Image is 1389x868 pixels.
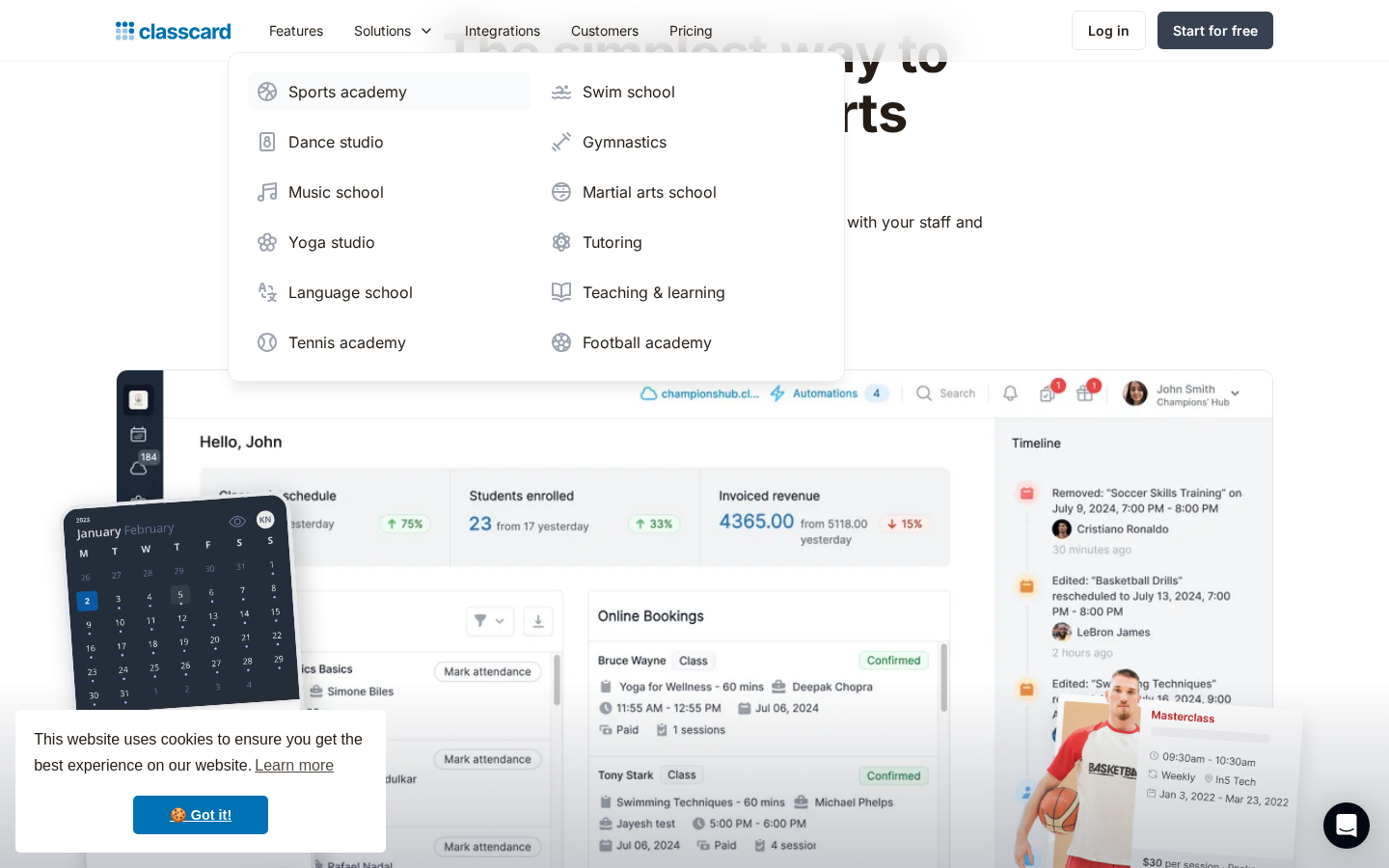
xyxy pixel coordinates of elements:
[583,130,667,153] div: Gymnastics
[248,72,531,111] a: Sports academy
[583,180,717,203] div: Martial arts school
[354,20,411,41] div: Solutions
[583,80,675,103] div: Swim school
[583,231,642,254] div: Tutoring
[556,9,654,52] a: Customers
[1088,20,1130,41] div: Log in
[248,223,531,261] a: Yoga studio
[288,281,413,304] div: Language school
[15,710,386,853] div: cookieconsent
[1157,12,1273,49] a: Start for free
[254,9,339,52] a: Features
[248,173,531,211] a: Music school
[248,323,531,362] a: Tennis academy
[133,796,268,834] a: dismiss cookie message
[1323,802,1370,849] div: Open Intercom Messenger
[288,80,407,103] div: Sports academy
[542,122,825,161] a: Gymnastics
[248,122,531,161] a: Dance studio
[288,331,406,354] div: Tennis academy
[228,52,845,382] nav: Solutions
[654,9,728,52] a: Pricing
[542,72,825,111] a: Swim school
[339,9,449,52] div: Solutions
[583,331,712,354] div: Football academy
[252,751,337,780] a: learn more about cookies
[542,223,825,261] a: Tutoring
[1173,20,1258,41] div: Start for free
[288,130,384,153] div: Dance studio
[288,180,384,203] div: Music school
[449,9,556,52] a: Integrations
[542,173,825,211] a: Martial arts school
[248,273,531,312] a: Language school
[1072,11,1146,50] a: Log in
[34,728,368,780] span: This website uses cookies to ensure you get the best experience on our website.
[542,273,825,312] a: Teaching & learning
[583,281,725,304] div: Teaching & learning
[542,323,825,362] a: Football academy
[288,231,375,254] div: Yoga studio
[116,17,231,44] a: home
